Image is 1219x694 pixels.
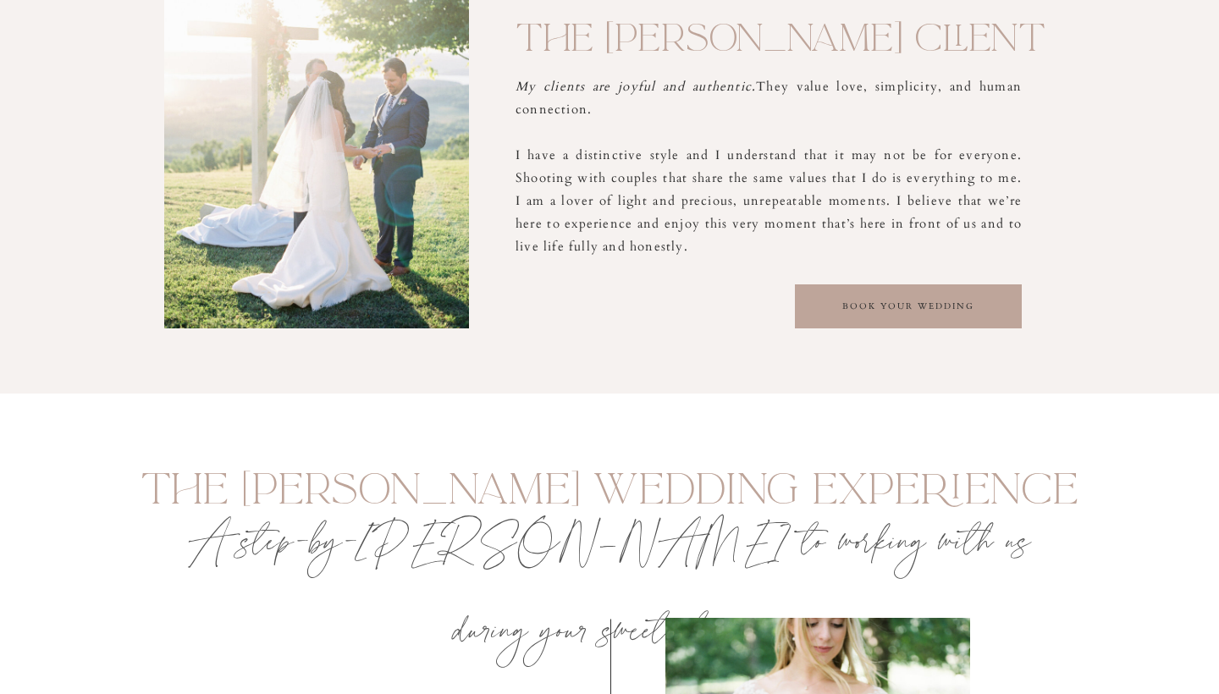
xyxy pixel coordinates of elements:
h1: the [PERSON_NAME] client [516,19,1093,75]
p: They value love, simplicity, and human connection. I have a distinctive style and I understand th... [516,75,1022,262]
h2: The [PERSON_NAME] wedding experience [138,468,1081,517]
i: My clients are joyful and authentic. [516,78,756,95]
a: book your wedding [795,299,1022,314]
p: A step-by-[PERSON_NAME] to working with us during your sweetest era. [159,499,1060,595]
